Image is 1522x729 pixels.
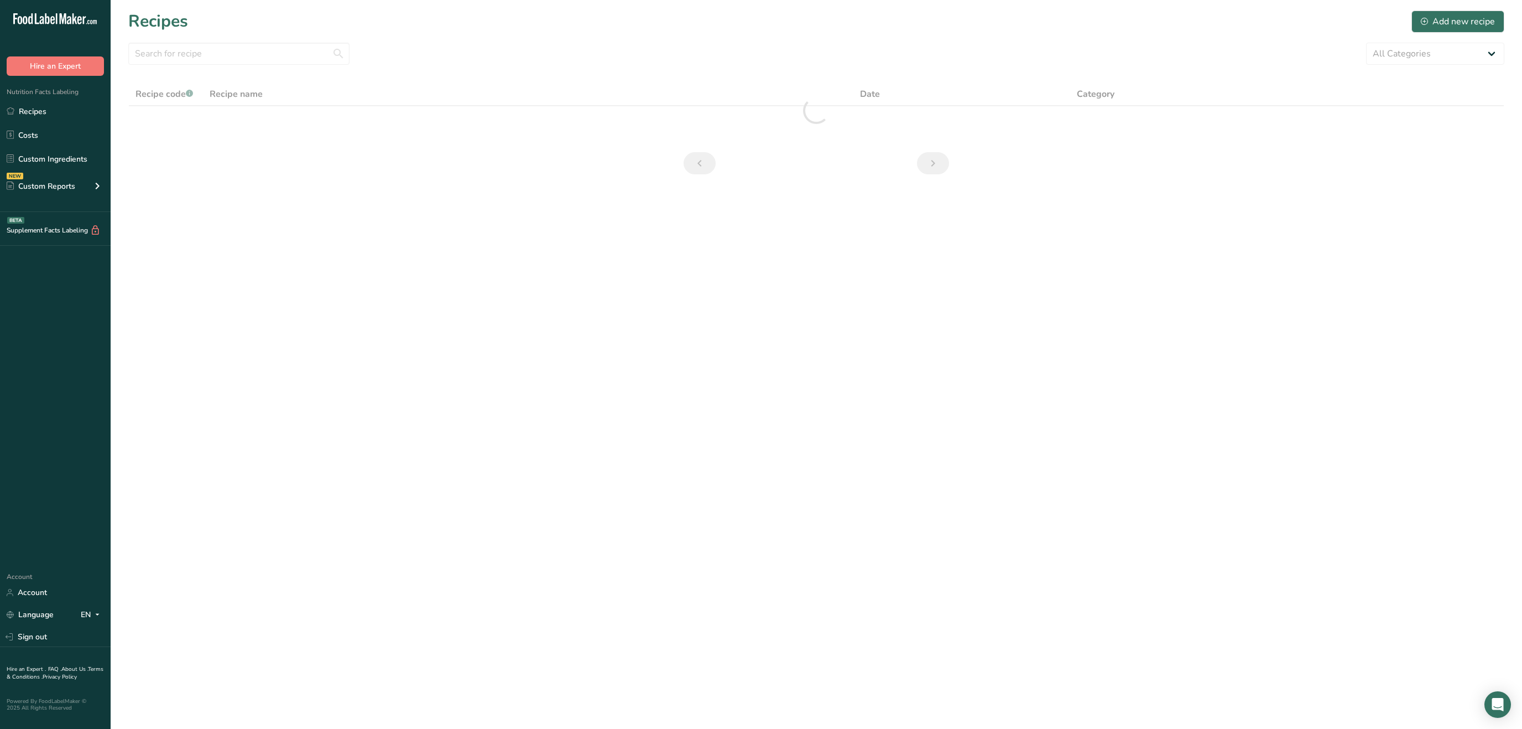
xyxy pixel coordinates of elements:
[81,608,104,622] div: EN
[7,665,46,673] a: Hire an Expert .
[7,605,54,624] a: Language
[7,180,75,192] div: Custom Reports
[1411,11,1504,33] button: Add new recipe
[7,665,103,681] a: Terms & Conditions .
[43,673,77,681] a: Privacy Policy
[7,217,24,224] div: BETA
[1421,15,1495,28] div: Add new recipe
[128,43,350,65] input: Search for recipe
[61,665,88,673] a: About Us .
[7,698,104,711] div: Powered By FoodLabelMaker © 2025 All Rights Reserved
[684,152,716,174] a: Previous page
[7,173,23,179] div: NEW
[48,665,61,673] a: FAQ .
[128,9,188,34] h1: Recipes
[917,152,949,174] a: Next page
[1484,691,1511,718] div: Open Intercom Messenger
[7,56,104,76] button: Hire an Expert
